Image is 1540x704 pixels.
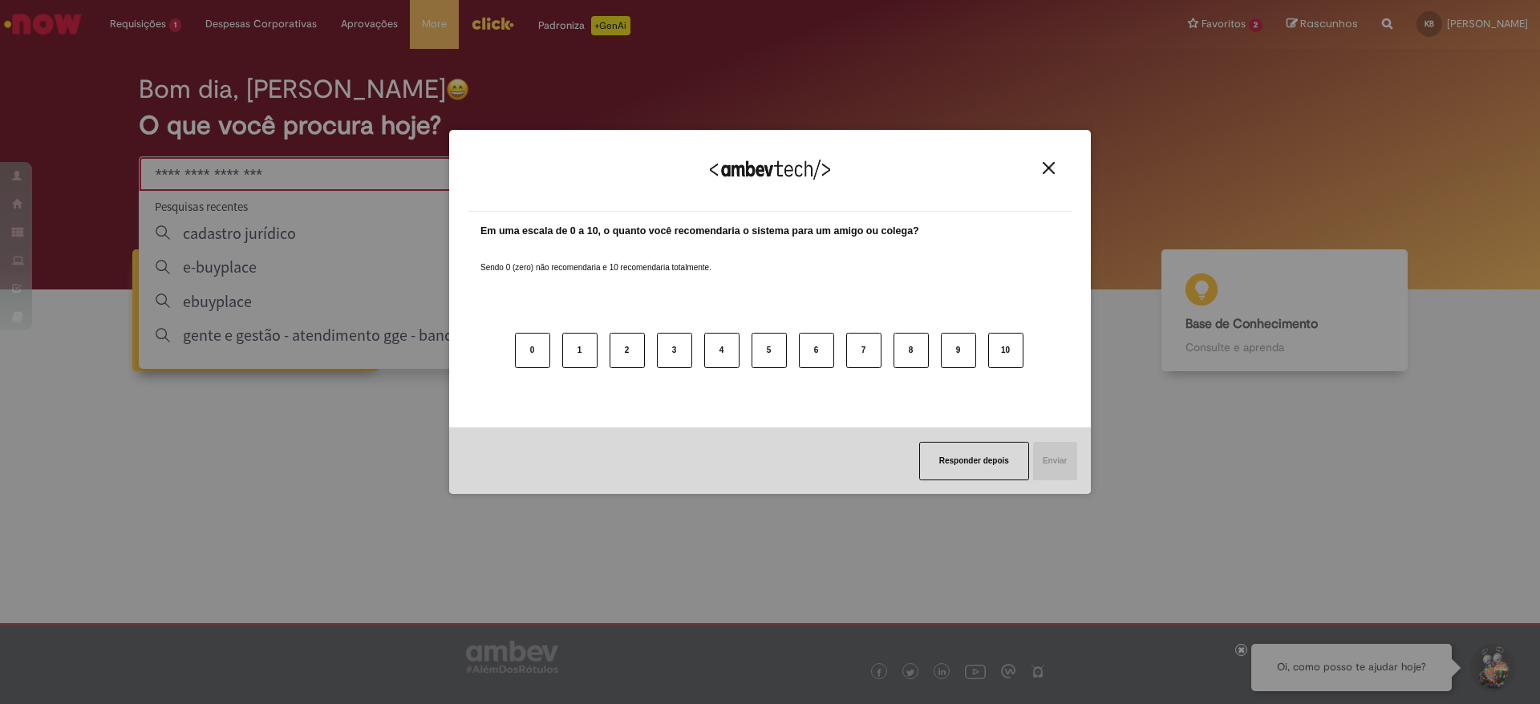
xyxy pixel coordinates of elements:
[610,333,645,368] button: 2
[562,333,598,368] button: 1
[752,333,787,368] button: 5
[846,333,881,368] button: 7
[1038,161,1060,175] button: Close
[799,333,834,368] button: 6
[988,333,1023,368] button: 10
[480,224,919,239] label: Em uma escala de 0 a 10, o quanto você recomendaria o sistema para um amigo ou colega?
[710,160,830,180] img: Logo Ambevtech
[919,442,1029,480] button: Responder depois
[480,243,711,273] label: Sendo 0 (zero) não recomendaria e 10 recomendaria totalmente.
[894,333,929,368] button: 8
[657,333,692,368] button: 3
[704,333,740,368] button: 4
[1043,162,1055,174] img: Close
[941,333,976,368] button: 9
[515,333,550,368] button: 0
